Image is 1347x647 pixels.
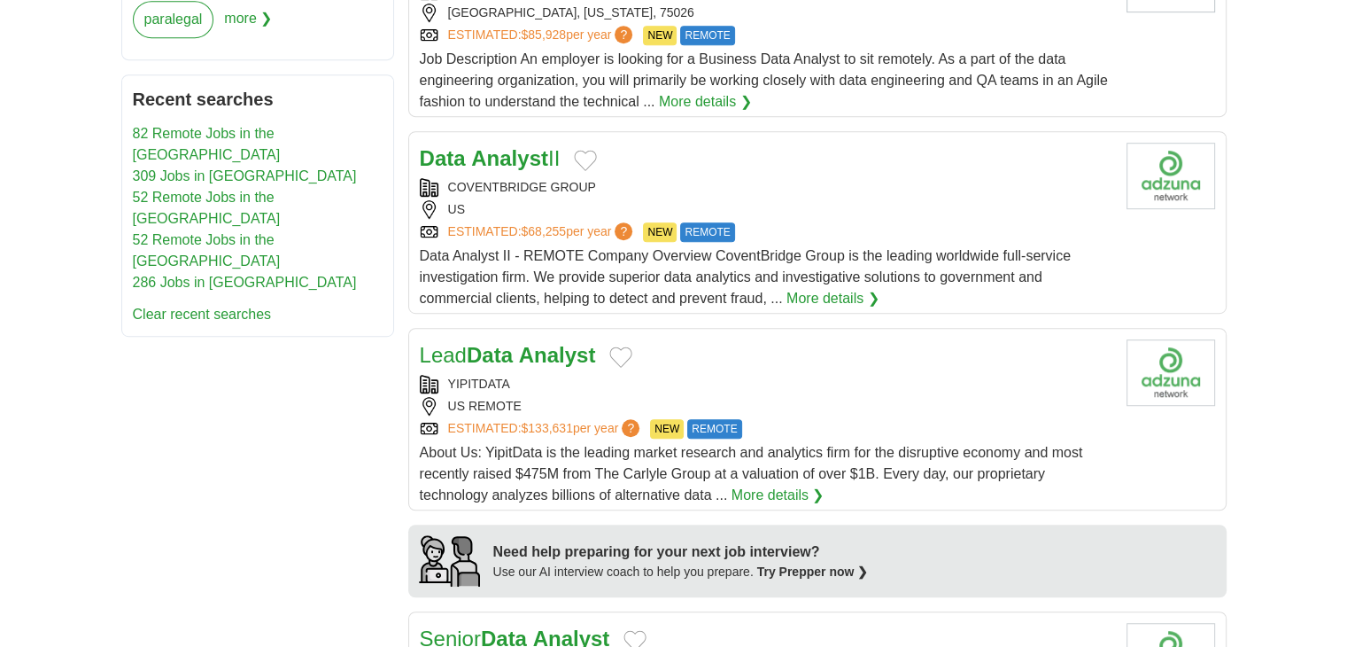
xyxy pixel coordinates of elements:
[467,343,513,367] strong: Data
[615,222,632,240] span: ?
[786,288,879,309] a: More details ❯
[420,51,1108,109] span: Job Description An employer is looking for a Business Data Analyst to sit remotely. As a part of ...
[521,27,566,42] span: $85,928
[224,1,272,49] span: more ❯
[133,275,357,290] a: 286 Jobs in [GEOGRAPHIC_DATA]
[420,445,1083,503] span: About Us: YipitData is the leading market research and analytics firm for the disruptive economy ...
[420,248,1071,306] span: Data Analyst II - REMOTE Company Overview CoventBridge Group is the leading worldwide full-servic...
[732,485,824,506] a: More details ❯
[420,375,1112,394] div: YIPITDATA
[471,146,548,170] strong: Analyst
[133,1,214,38] a: paralegal
[133,126,281,162] a: 82 Remote Jobs in the [GEOGRAPHIC_DATA]
[574,150,597,171] button: Add to favorite jobs
[643,26,677,45] span: NEW
[659,91,752,113] a: More details ❯
[448,419,644,439] a: ESTIMATED:$133,631per year?
[420,146,466,170] strong: Data
[133,190,281,226] a: 52 Remote Jobs in the [GEOGRAPHIC_DATA]
[1126,143,1215,209] img: CoventBridge Group logo
[757,565,869,579] a: Try Prepper now ❯
[643,222,677,242] span: NEW
[1126,339,1215,406] img: Company logo
[493,542,869,563] div: Need help preparing for your next job interview?
[687,419,741,439] span: REMOTE
[521,224,566,238] span: $68,255
[448,26,637,45] a: ESTIMATED:$85,928per year?
[420,343,596,367] a: LeadData Analyst
[521,421,572,435] span: $133,631
[133,307,272,322] a: Clear recent searches
[133,86,383,113] h2: Recent searches
[680,222,734,242] span: REMOTE
[519,343,596,367] strong: Analyst
[680,26,734,45] span: REMOTE
[650,419,684,439] span: NEW
[133,232,281,269] a: 52 Remote Jobs in the [GEOGRAPHIC_DATA]
[622,419,639,437] span: ?
[448,222,637,242] a: ESTIMATED:$68,255per year?
[609,347,632,368] button: Add to favorite jobs
[420,397,1112,416] div: US REMOTE
[420,146,561,170] a: Data AnalystII
[420,4,1112,22] div: [GEOGRAPHIC_DATA], [US_STATE], 75026
[615,26,632,43] span: ?
[420,200,1112,219] div: US
[448,180,596,194] a: COVENTBRIDGE GROUP
[133,168,357,183] a: 309 Jobs in [GEOGRAPHIC_DATA]
[493,563,869,581] div: Use our AI interview coach to help you prepare.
